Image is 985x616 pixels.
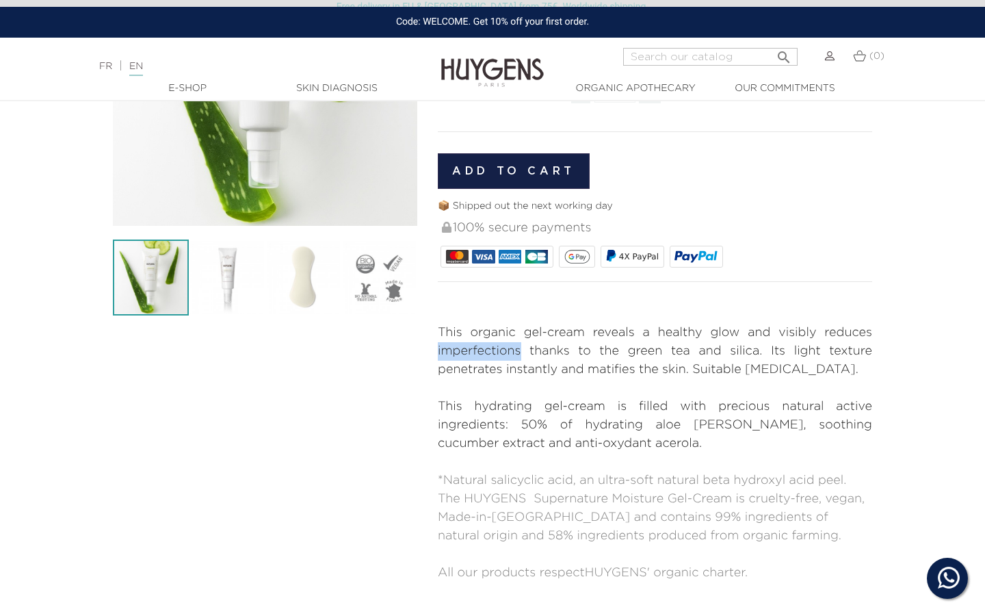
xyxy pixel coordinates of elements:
[442,222,451,233] img: 100% secure payments
[438,474,846,487] span: *Natural salicyclic acid, an ultra-soft natural beta hydroxyl acid peel.
[472,250,495,264] img: VISA
[585,567,745,579] a: HUYGENS' organic charter
[525,250,548,264] img: CB_NATIONALE
[441,36,544,89] img: Huygens
[268,81,405,96] a: Skin Diagnosis
[446,250,469,264] img: MASTERCARD
[623,48,798,66] input: Search
[716,81,853,96] a: Our commitments
[438,199,872,214] p: 📦 Shipped out the next working day
[869,51,884,61] span: (0)
[438,153,590,189] button: Add to cart
[564,250,590,264] img: google_pay
[438,567,748,579] span: All our products respect .
[776,45,792,62] i: 
[438,398,872,453] p: This hydrating gel-cream is filled with precious natural active ingredients: 50% of hydrating alo...
[441,214,872,243] div: 100% secure payments
[129,62,143,76] a: EN
[772,44,796,62] button: 
[499,250,521,264] img: AMEX
[119,81,256,96] a: E-Shop
[438,324,872,379] p: This organic gel-cream reveals a healthy glow and visibly reduces imperfections thanks to the gre...
[99,62,112,71] a: FR
[619,252,659,261] span: 4X PayPal
[438,493,865,542] span: The HUYGENS Supernature Moisture Gel-Cream is cruelty-free, vegan, Made-in-[GEOGRAPHIC_DATA] and ...
[567,81,704,96] a: Organic Apothecary
[92,58,400,75] div: |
